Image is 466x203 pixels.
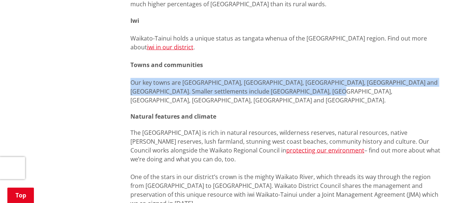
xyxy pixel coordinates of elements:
[286,146,364,154] a: protecting our environment
[130,16,444,104] p: Waikato-Tainui holds a unique status as tangata whenua of the [GEOGRAPHIC_DATA] region. Find out ...
[130,16,139,24] strong: Iwi
[7,188,34,203] a: Top
[147,43,193,51] a: iwi in our district
[130,60,203,69] strong: Towns and communities
[130,78,438,104] span: ur key towns are [GEOGRAPHIC_DATA], [GEOGRAPHIC_DATA], [GEOGRAPHIC_DATA], [GEOGRAPHIC_DATA] and [...
[130,112,216,120] strong: Natural features and climate
[432,172,459,199] iframe: Messenger Launcher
